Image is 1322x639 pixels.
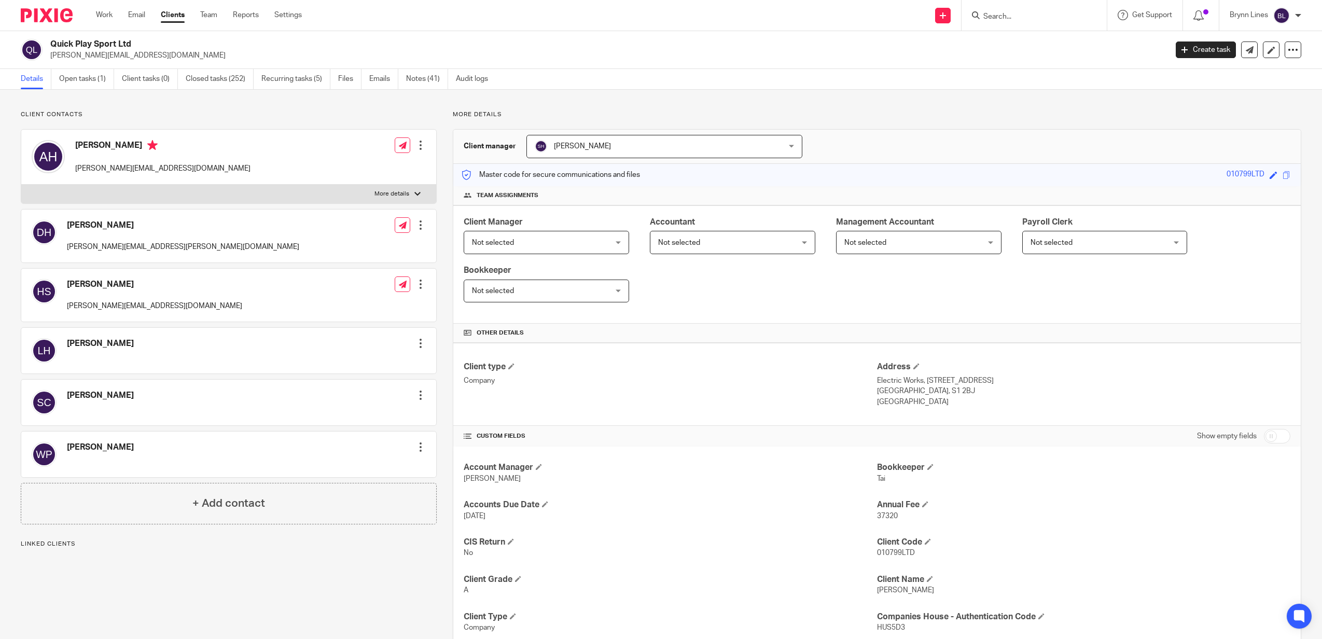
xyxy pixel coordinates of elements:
[464,612,877,622] h4: Client Type
[477,191,538,200] span: Team assignments
[877,512,898,520] span: 37320
[464,512,485,520] span: [DATE]
[453,110,1301,119] p: More details
[147,140,158,150] i: Primary
[836,218,934,226] span: Management Accountant
[233,10,259,20] a: Reports
[32,140,65,173] img: svg%3E
[1227,169,1264,181] div: 010799LTD
[554,143,611,150] span: [PERSON_NAME]
[650,218,695,226] span: Accountant
[464,376,877,386] p: Company
[67,220,299,231] h4: [PERSON_NAME]
[32,442,57,467] img: svg%3E
[274,10,302,20] a: Settings
[1197,431,1257,441] label: Show empty fields
[32,338,57,363] img: svg%3E
[1176,41,1236,58] a: Create task
[21,69,51,89] a: Details
[464,432,877,440] h4: CUSTOM FIELDS
[67,242,299,252] p: [PERSON_NAME][EMAIL_ADDRESS][PERSON_NAME][DOMAIN_NAME]
[464,462,877,473] h4: Account Manager
[21,540,437,548] p: Linked clients
[1031,239,1073,246] span: Not selected
[877,549,915,557] span: 010799LTD
[472,239,514,246] span: Not selected
[461,170,640,180] p: Master code for secure communications and files
[464,537,877,548] h4: CIS Return
[75,163,251,174] p: [PERSON_NAME][EMAIL_ADDRESS][DOMAIN_NAME]
[59,69,114,89] a: Open tasks (1)
[464,499,877,510] h4: Accounts Due Date
[877,587,934,594] span: [PERSON_NAME]
[32,279,57,304] img: svg%3E
[982,12,1076,22] input: Search
[67,338,134,349] h4: [PERSON_NAME]
[472,287,514,295] span: Not selected
[369,69,398,89] a: Emails
[877,475,885,482] span: Tai
[464,587,468,594] span: A
[464,362,877,372] h4: Client type
[67,279,242,290] h4: [PERSON_NAME]
[192,495,265,511] h4: + Add contact
[1022,218,1073,226] span: Payroll Clerk
[161,10,185,20] a: Clients
[877,624,905,631] span: HUS5D3
[464,141,516,151] h3: Client manager
[464,266,511,274] span: Bookkeeper
[200,10,217,20] a: Team
[406,69,448,89] a: Notes (41)
[535,140,547,152] img: svg%3E
[186,69,254,89] a: Closed tasks (252)
[50,39,938,50] h2: Quick Play Sport Ltd
[464,475,521,482] span: [PERSON_NAME]
[32,390,57,415] img: svg%3E
[374,190,409,198] p: More details
[877,376,1290,386] p: Electric Works, [STREET_ADDRESS]
[338,69,361,89] a: Files
[877,612,1290,622] h4: Companies House - Authentication Code
[96,10,113,20] a: Work
[21,39,43,61] img: svg%3E
[877,397,1290,407] p: [GEOGRAPHIC_DATA]
[877,499,1290,510] h4: Annual Fee
[21,110,437,119] p: Client contacts
[32,220,57,245] img: svg%3E
[464,549,473,557] span: No
[261,69,330,89] a: Recurring tasks (5)
[464,574,877,585] h4: Client Grade
[877,574,1290,585] h4: Client Name
[477,329,524,337] span: Other details
[67,390,134,401] h4: [PERSON_NAME]
[844,239,886,246] span: Not selected
[67,301,242,311] p: [PERSON_NAME][EMAIL_ADDRESS][DOMAIN_NAME]
[1273,7,1290,24] img: svg%3E
[1230,10,1268,20] p: Brynn Lines
[658,239,700,246] span: Not selected
[877,537,1290,548] h4: Client Code
[67,442,134,453] h4: [PERSON_NAME]
[21,8,73,22] img: Pixie
[877,362,1290,372] h4: Address
[122,69,178,89] a: Client tasks (0)
[464,218,523,226] span: Client Manager
[75,140,251,153] h4: [PERSON_NAME]
[1132,11,1172,19] span: Get Support
[456,69,496,89] a: Audit logs
[877,462,1290,473] h4: Bookkeeper
[464,624,495,631] span: Company
[877,386,1290,396] p: [GEOGRAPHIC_DATA], S1 2BJ
[128,10,145,20] a: Email
[50,50,1160,61] p: [PERSON_NAME][EMAIL_ADDRESS][DOMAIN_NAME]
